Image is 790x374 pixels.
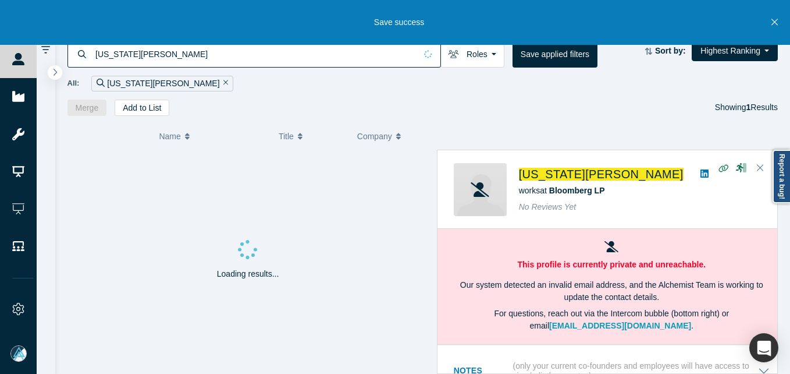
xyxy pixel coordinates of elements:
span: Results [746,103,778,112]
img: Mia Scott's Account [10,345,27,362]
button: Merge [67,100,107,116]
a: [US_STATE][PERSON_NAME] [519,168,684,181]
span: Company [357,124,392,149]
button: Roles [440,41,504,68]
button: Title [279,124,345,149]
button: Remove Filter [220,77,229,90]
p: For questions, reach out via the Intercom bubble (bottom right) or email . [454,308,770,332]
strong: 1 [746,103,751,112]
button: Save applied filters [513,41,597,68]
p: Loading results... [217,268,279,280]
p: Our system detected an invalid email address, and the Alchemist Team is working to update the con... [454,279,770,304]
span: Title [279,124,294,149]
p: This profile is currently private and unreachable. [454,259,770,271]
button: Add to List [115,100,169,116]
a: Report a bug! [773,150,790,203]
span: All: [67,77,80,89]
div: [US_STATE][PERSON_NAME] [91,76,233,91]
button: Close [752,159,769,178]
input: Search by name, title, company, summary, expertise, investment criteria or topics of focus [94,40,416,68]
p: Save success [374,16,424,29]
span: Name [159,124,180,149]
div: Showing [715,100,778,116]
span: No Reviews Yet [519,202,577,211]
a: [EMAIL_ADDRESS][DOMAIN_NAME] [549,321,691,330]
a: Bloomberg LP [549,186,605,195]
span: works at [519,186,605,195]
strong: Sort by: [655,46,686,55]
button: Highest Ranking [692,41,778,61]
button: Company [357,124,424,149]
button: Name [159,124,266,149]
